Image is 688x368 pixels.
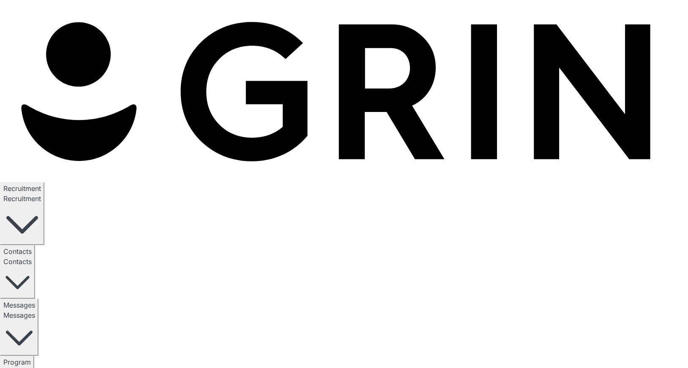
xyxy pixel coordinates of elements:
p: Program [3,357,31,367]
p: Contacts [3,256,32,267]
p: Contacts [3,246,32,256]
p: Recruitment [3,183,41,194]
p: Messages [3,310,35,320]
p: Recruitment [3,194,41,204]
p: Messages [3,300,35,310]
